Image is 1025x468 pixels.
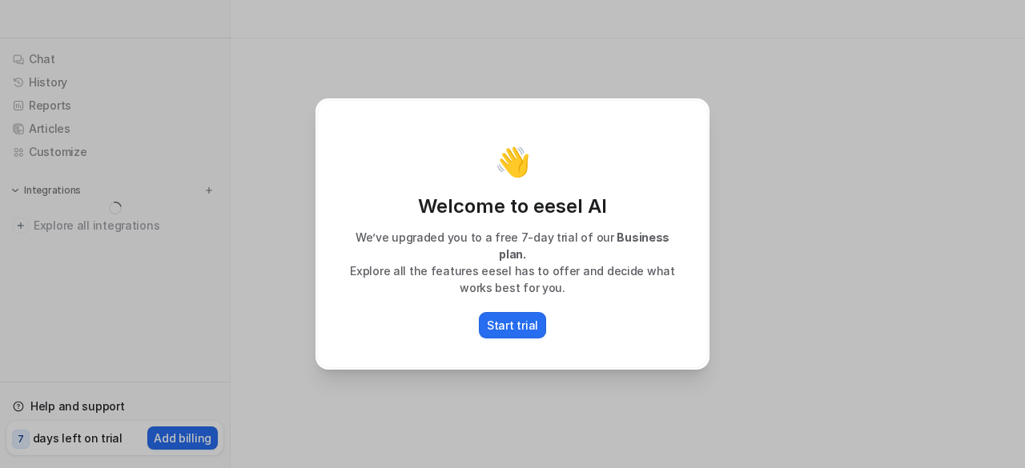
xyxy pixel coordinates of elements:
button: Start trial [479,312,546,338]
p: 👋 [495,146,531,178]
p: Welcome to eesel AI [334,194,691,219]
p: Start trial [487,317,538,334]
p: Explore all the features eesel has to offer and decide what works best for you. [334,262,691,296]
p: We’ve upgraded you to a free 7-day trial of our [334,229,691,262]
